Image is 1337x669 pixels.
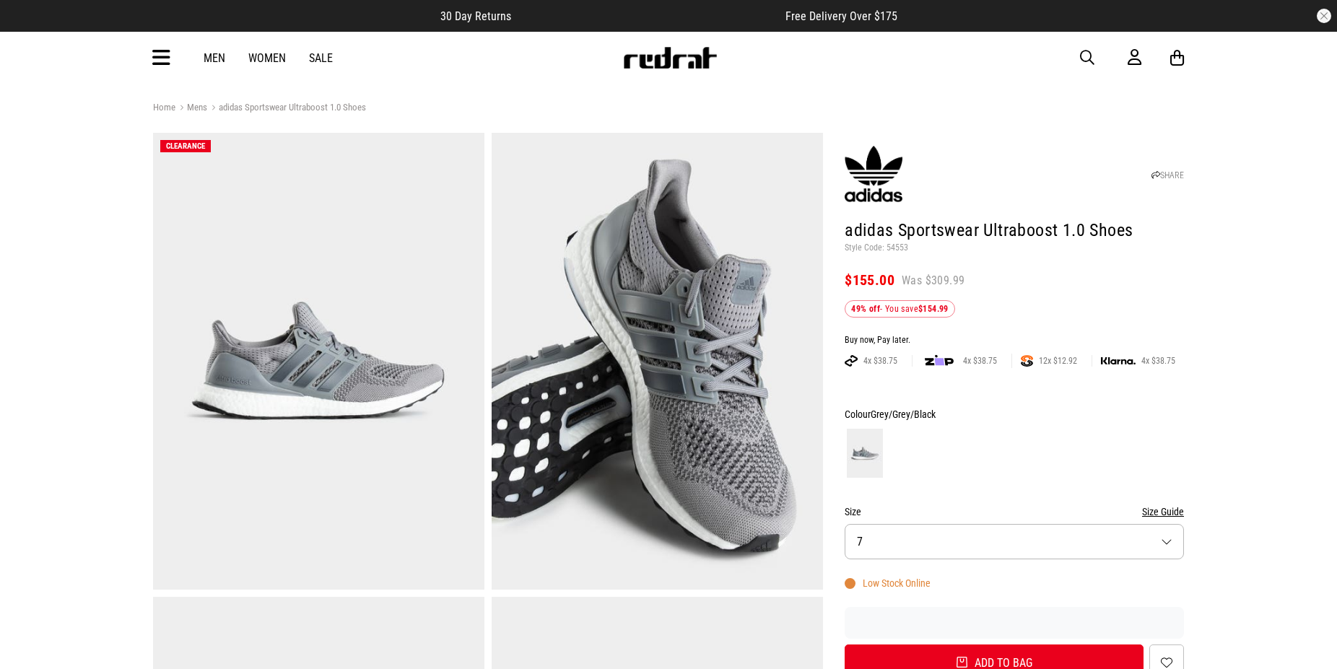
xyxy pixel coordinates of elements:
div: Low Stock Online [845,577,931,589]
span: 4x $38.75 [957,355,1003,367]
img: AFTERPAY [845,355,858,367]
b: 49% off [851,304,880,314]
div: - You save [845,300,955,318]
button: Size Guide [1142,503,1184,520]
b: $154.99 [918,304,949,314]
span: 4x $38.75 [858,355,903,367]
a: adidas Sportswear Ultraboost 1.0 Shoes [207,102,366,115]
span: 30 Day Returns [440,9,511,23]
img: SPLITPAY [1021,355,1033,367]
img: Adidas Sportswear Ultraboost 1.0 Shoes in Grey [492,133,823,590]
a: Sale [309,51,333,65]
span: 7 [857,535,863,548]
span: Grey/Grey/Black [871,408,936,420]
div: Size [845,503,1184,520]
img: Adidas Sportswear Ultraboost 1.0 Shoes in Grey [153,133,484,590]
a: Men [204,51,225,65]
a: Women [248,51,286,65]
iframe: Customer reviews powered by Trustpilot [540,9,757,23]
span: Was $309.99 [902,273,964,289]
span: 12x $12.92 [1033,355,1083,367]
span: CLEARANCE [166,141,205,151]
a: Mens [175,102,207,115]
div: Colour [845,406,1184,423]
div: Buy now, Pay later. [845,335,1184,346]
img: adidas [845,145,902,203]
p: Style Code: 54553 [845,242,1184,254]
a: Home [153,102,175,113]
img: Grey/Grey/Black [847,429,883,478]
span: Free Delivery Over $175 [785,9,897,23]
img: zip [925,354,954,368]
a: SHARE [1151,170,1184,180]
iframe: Customer reviews powered by Trustpilot [845,616,1184,630]
img: KLARNA [1101,357,1136,365]
img: Redrat logo [622,47,718,69]
span: 4x $38.75 [1136,355,1181,367]
span: $155.00 [845,271,894,289]
h1: adidas Sportswear Ultraboost 1.0 Shoes [845,219,1184,242]
button: 7 [845,524,1184,559]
